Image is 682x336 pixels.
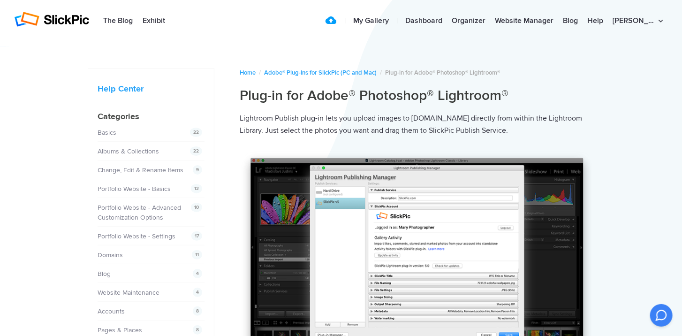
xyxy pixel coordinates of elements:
a: Change, Edit & Rename Items [98,166,183,174]
span: 22 [190,128,202,137]
span: 9 [193,165,202,175]
span: 11 [192,250,202,260]
a: Blog [98,270,111,278]
span: 4 [193,269,202,278]
h1: Plug-in for Adobe® Photoshop® Lightroom® [240,87,594,105]
a: Pages & Places [98,326,142,334]
span: 22 [190,146,202,156]
a: Home [240,69,256,76]
span: Plug-in for Adobe® Photoshop® Lightroom® [385,69,500,76]
a: Portfolio Website - Settings [98,232,175,240]
span: 8 [193,325,202,335]
a: Basics [98,129,116,137]
span: / [259,69,261,76]
a: Adobe® Plug-Ins for SlickPic (PC and Mac) [264,69,377,76]
a: Website Maintenance [98,289,159,297]
a: Accounts [98,307,125,315]
span: 17 [191,231,202,241]
a: Help Center [98,84,144,94]
a: Portfolio Website - Basics [98,185,171,193]
a: Domains [98,251,123,259]
span: 4 [193,288,202,297]
span: 10 [191,203,202,212]
span: / [380,69,382,76]
a: Portfolio Website - Advanced Customization Options [98,204,181,221]
a: Albums & Collections [98,147,159,155]
h4: Categories [98,110,205,123]
span: 8 [193,306,202,316]
p: Lightroom Publish plug-in lets you upload images to [DOMAIN_NAME] directly from within the Lightr... [240,112,594,137]
span: 12 [191,184,202,193]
